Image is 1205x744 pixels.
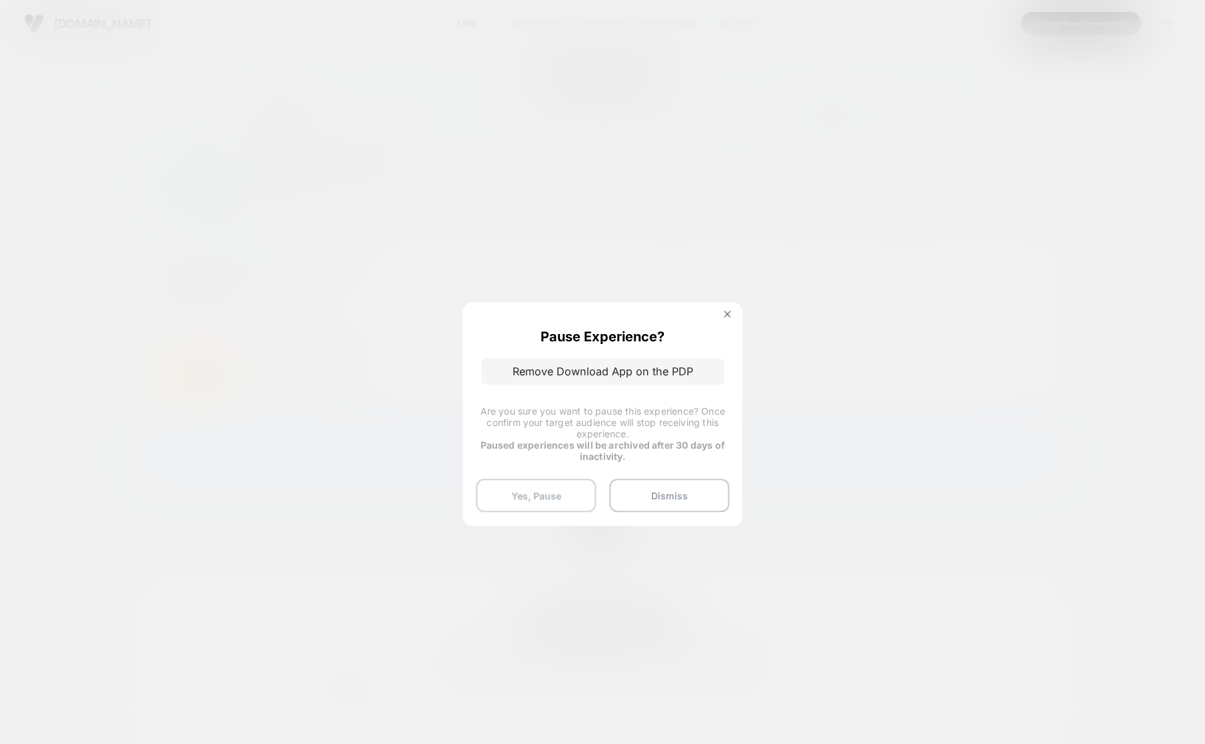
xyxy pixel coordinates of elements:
[724,311,730,317] img: close
[609,479,729,512] button: Dismiss
[476,479,596,512] button: Yes, Pause
[480,405,724,439] span: Are you sure you want to pause this experience? Once confirm your target audience will stop recei...
[541,329,664,345] p: Pause Experience?
[481,358,724,385] p: Remove Download App on the PDP
[480,439,724,462] strong: Paused experiences will be archived after 30 days of inactivity.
